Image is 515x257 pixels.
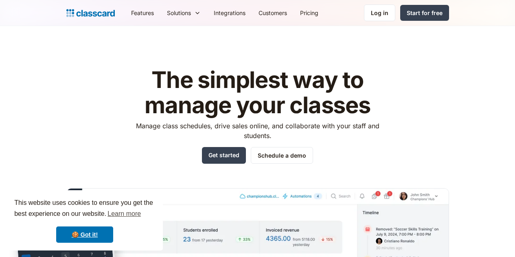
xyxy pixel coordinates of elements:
[106,208,142,220] a: learn more about cookies
[202,147,246,164] a: Get started
[128,68,387,118] h1: The simplest way to manage your classes
[125,4,160,22] a: Features
[407,9,443,17] div: Start for free
[7,190,163,250] div: cookieconsent
[400,5,449,21] a: Start for free
[66,7,115,19] a: home
[14,198,155,220] span: This website uses cookies to ensure you get the best experience on our website.
[294,4,325,22] a: Pricing
[252,4,294,22] a: Customers
[160,4,207,22] div: Solutions
[167,9,191,17] div: Solutions
[251,147,313,164] a: Schedule a demo
[371,9,388,17] div: Log in
[207,4,252,22] a: Integrations
[128,121,387,141] p: Manage class schedules, drive sales online, and collaborate with your staff and students.
[56,226,113,243] a: dismiss cookie message
[364,4,395,21] a: Log in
